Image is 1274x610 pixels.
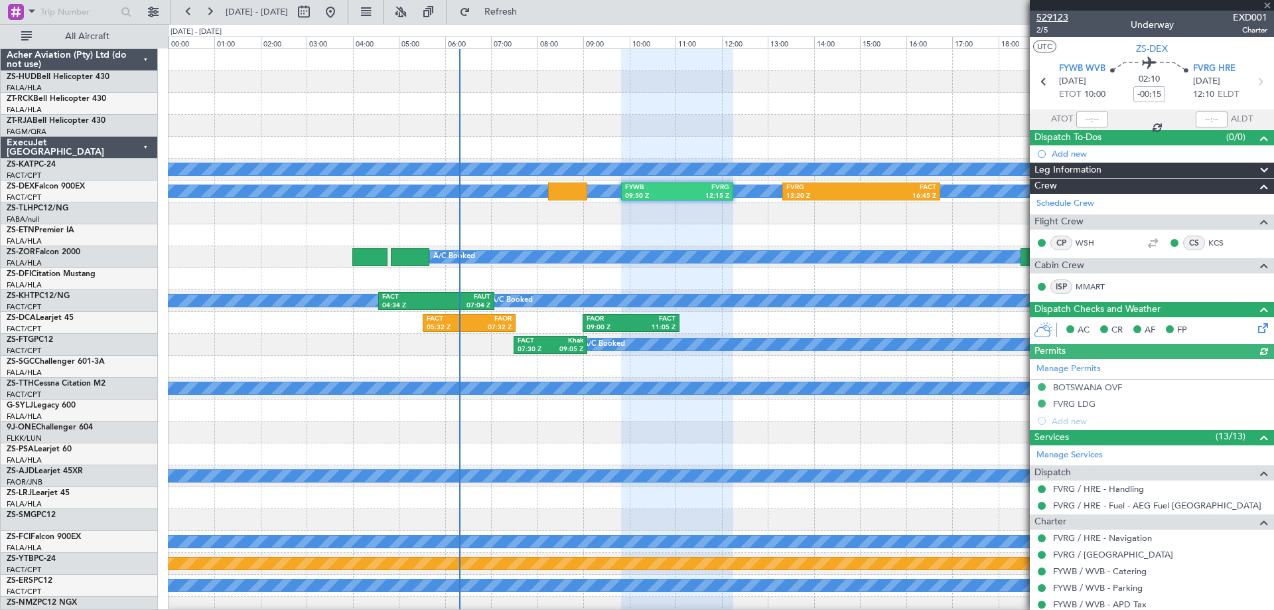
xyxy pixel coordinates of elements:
div: Khak [550,337,583,346]
span: (0/0) [1226,130,1245,144]
a: FALA/HLA [7,412,42,421]
span: 12:10 [1193,88,1214,102]
span: ZS-DEX [7,183,35,191]
a: ZS-FCIFalcon 900EX [7,533,81,541]
div: 04:00 [353,37,399,48]
div: 07:30 Z [518,345,550,354]
span: ZS-DCA [7,314,36,322]
span: CR [1111,324,1123,337]
div: 09:00 [583,37,629,48]
div: FAOR [587,315,631,324]
a: ZS-HUDBell Helicopter 430 [7,73,109,81]
div: 09:50 Z [625,192,677,201]
a: FALA/HLA [7,236,42,246]
span: [DATE] - [DATE] [226,6,288,18]
a: ZS-DFICitation Mustang [7,270,96,278]
a: ZS-AJDLearjet 45XR [7,467,83,475]
div: Underway [1131,18,1174,32]
span: Charter [1034,514,1066,530]
span: Leg Information [1034,163,1101,178]
span: ZS-ETN [7,226,35,234]
div: 11:05 Z [631,323,675,333]
div: FACT [861,183,936,192]
a: ZS-ERSPC12 [7,577,52,585]
div: FACT [631,315,675,324]
div: 12:15 Z [677,192,729,201]
div: 12:00 [722,37,768,48]
span: ATOT [1051,113,1073,126]
span: Cabin Crew [1034,258,1084,273]
div: 16:00 [906,37,952,48]
a: FACT/CPT [7,171,41,181]
div: FYWB [625,183,677,192]
a: ZT-RCKBell Helicopter 430 [7,95,106,103]
a: FALA/HLA [7,280,42,290]
span: [DATE] [1193,75,1220,88]
div: A/C Booked [491,291,533,311]
a: FALA/HLA [7,455,42,465]
div: 00:00 [169,37,214,48]
span: ZS-TTH [7,380,34,388]
a: ZS-ETNPremier IA [7,226,74,234]
div: 18:00 [999,37,1044,48]
a: FALA/HLA [7,258,42,268]
a: FVRG / HRE - Handling [1053,483,1144,495]
span: FYWB WVB [1059,62,1105,76]
div: 09:00 Z [587,323,631,333]
div: 09:05 Z [550,345,583,354]
a: MMART [1076,281,1105,293]
span: ZS-YTB [7,555,34,563]
span: ZS-ERS [7,577,33,585]
span: ZS-FTG [7,336,34,344]
span: ZS-NMZ [7,599,37,607]
a: ZS-TTHCessna Citation M2 [7,380,106,388]
div: CP [1050,236,1072,250]
input: Trip Number [40,2,117,22]
div: FVRG [677,183,729,192]
a: FACT/CPT [7,390,41,400]
a: ZS-FTGPC12 [7,336,53,344]
span: Charter [1233,25,1267,36]
span: ZS-HUD [7,73,36,81]
a: ZS-PSALearjet 60 [7,445,72,453]
a: FAGM/QRA [7,127,46,137]
div: 17:00 [952,37,998,48]
span: FP [1177,324,1187,337]
span: ZS-DFI [7,270,31,278]
a: ZS-YTBPC-24 [7,555,56,563]
span: Refresh [473,7,529,17]
div: 16:45 Z [861,192,936,201]
span: ELDT [1218,88,1239,102]
a: FVRG / [GEOGRAPHIC_DATA] [1053,549,1173,560]
span: Dispatch Checks and Weather [1034,302,1161,317]
a: FACT/CPT [7,346,41,356]
span: 10:00 [1084,88,1105,102]
a: ZS-DEXFalcon 900EX [7,183,85,191]
a: ZS-KHTPC12/NG [7,292,70,300]
span: G-SYLJ [7,402,33,410]
div: 10:00 [630,37,675,48]
span: AF [1145,324,1155,337]
span: Crew [1034,179,1057,194]
span: Dispatch [1034,465,1071,481]
span: ALDT [1231,113,1253,126]
div: FACT [382,293,436,302]
div: 01:00 [214,37,260,48]
span: ZS-DEX [1136,42,1168,56]
div: 05:00 [399,37,445,48]
a: FALA/HLA [7,105,42,115]
span: ZS-AJD [7,467,35,475]
span: ZS-ZOR [7,248,35,256]
span: All Aircraft [35,32,140,41]
a: FAOR/JNB [7,477,42,487]
span: FVRG HRE [1193,62,1236,76]
a: FALA/HLA [7,368,42,378]
span: ZS-KHT [7,292,35,300]
a: FLKK/LUN [7,433,42,443]
a: FVRG / HRE - Fuel - AEG Fuel [GEOGRAPHIC_DATA] [1053,500,1261,511]
div: FACT [427,315,469,324]
span: (13/13) [1216,429,1245,443]
div: 11:00 [675,37,721,48]
a: FACT/CPT [7,302,41,312]
a: 9J-ONEChallenger 604 [7,423,93,431]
